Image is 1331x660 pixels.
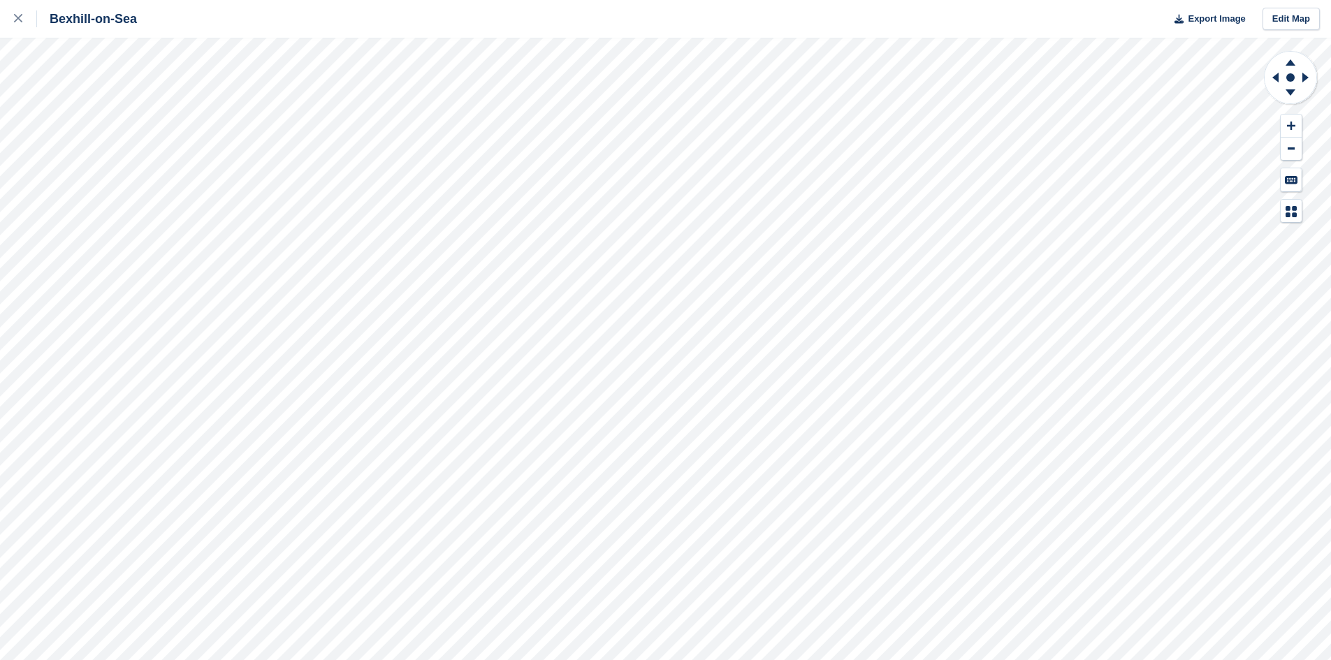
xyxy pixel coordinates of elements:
[1188,12,1245,26] span: Export Image
[37,10,137,27] div: Bexhill-on-Sea
[1281,200,1302,223] button: Map Legend
[1281,168,1302,191] button: Keyboard Shortcuts
[1281,138,1302,161] button: Zoom Out
[1263,8,1320,31] a: Edit Map
[1281,115,1302,138] button: Zoom In
[1166,8,1246,31] button: Export Image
